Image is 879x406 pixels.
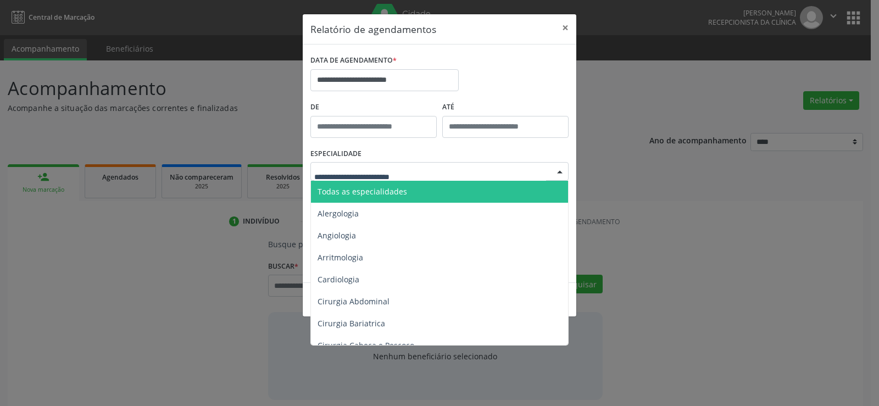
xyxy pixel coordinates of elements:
[318,230,356,241] span: Angiologia
[442,99,569,116] label: ATÉ
[310,146,361,163] label: ESPECIALIDADE
[310,99,437,116] label: De
[554,14,576,41] button: Close
[318,186,407,197] span: Todas as especialidades
[310,22,436,36] h5: Relatório de agendamentos
[318,296,390,307] span: Cirurgia Abdominal
[318,252,363,263] span: Arritmologia
[318,274,359,285] span: Cardiologia
[318,340,414,351] span: Cirurgia Cabeça e Pescoço
[318,208,359,219] span: Alergologia
[318,318,385,329] span: Cirurgia Bariatrica
[310,52,397,69] label: DATA DE AGENDAMENTO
